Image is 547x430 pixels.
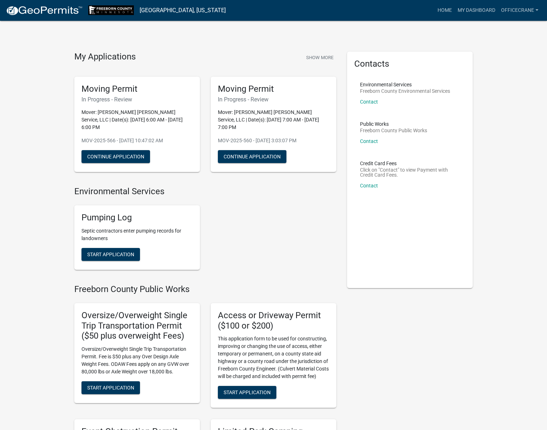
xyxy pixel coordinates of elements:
p: Freeborn County Public Works [360,128,427,133]
a: Contact [360,138,378,144]
span: Start Application [87,385,134,391]
h6: In Progress - Review [81,96,193,103]
p: MOV-2025-560 - [DATE] 3:03:07 PM [218,137,329,144]
img: Freeborn County, Minnesota [88,5,134,15]
h4: Freeborn County Public Works [74,284,336,295]
button: Continue Application [218,150,286,163]
p: Septic contractors enter pumping records for landowners [81,227,193,242]
a: [GEOGRAPHIC_DATA], [US_STATE] [140,4,226,16]
button: Start Application [81,381,140,394]
p: Credit Card Fees [360,161,460,166]
h5: Oversize/Overweight Single Trip Transportation Permit ($50 plus overweight Fees) [81,310,193,341]
p: MOV-2025-566 - [DATE] 10:47:02 AM [81,137,193,144]
h5: Contacts [354,59,466,69]
p: Mover: [PERSON_NAME] [PERSON_NAME] Service, LLC | Date(s): [DATE] 6:00 AM - [DATE] 6:00 PM [81,109,193,131]
button: Start Application [81,248,140,261]
span: Start Application [87,252,134,257]
p: Environmental Services [360,82,450,87]
a: Home [435,4,455,17]
button: Continue Application [81,150,150,163]
button: Show More [303,52,336,63]
p: Click on "Contact" to view Payment with Credit Card Fees. [360,167,460,177]
p: Mover: [PERSON_NAME] [PERSON_NAME] Service, LLC | Date(s): [DATE] 7:00 AM - [DATE] 7:00 PM [218,109,329,131]
a: My Dashboard [455,4,498,17]
button: Start Application [218,386,276,399]
p: Freeborn County Environmental Services [360,89,450,94]
h5: Moving Permit [81,84,193,94]
p: This application form to be used for constructing, improving or changing the use of access, eithe... [218,335,329,380]
h5: Moving Permit [218,84,329,94]
h5: Pumping Log [81,212,193,223]
p: Public Works [360,121,427,126]
h6: In Progress - Review [218,96,329,103]
a: officecrane [498,4,541,17]
a: Contact [360,183,378,188]
p: Oversize/Overweight Single Trip Transportation Permit. Fee is $50 plus any Over Design Axle Weigh... [81,345,193,376]
h5: Access or Driveway Permit ($100 or $200) [218,310,329,331]
h4: Environmental Services [74,186,336,197]
span: Start Application [224,390,271,395]
h4: My Applications [74,52,136,62]
a: Contact [360,99,378,105]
